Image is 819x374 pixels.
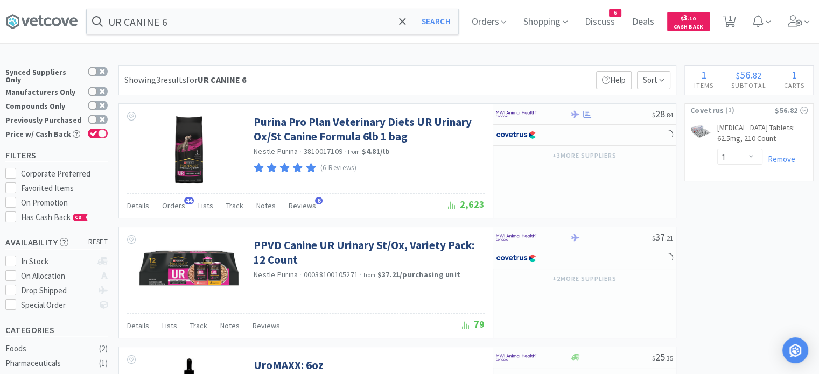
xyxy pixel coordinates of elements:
div: Open Intercom Messenger [782,337,808,363]
span: Lists [198,201,213,210]
div: Price w/ Cash Back [5,129,82,138]
span: 6 [610,9,621,17]
span: Lists [162,321,177,330]
span: 25 [652,351,673,363]
a: PPVD Canine UR Urinary St/Ox, Variety Pack: 12 Count [254,238,482,267]
button: Search [414,9,458,34]
a: Nestle Purina [254,270,298,279]
strong: UR CANINE 6 [198,74,246,85]
h5: Categories [5,324,108,336]
span: . 21 [665,234,673,242]
span: 44 [184,197,194,204]
span: from [363,271,375,279]
span: 00038100105271 [304,270,359,279]
a: 1 [718,18,740,28]
img: f6b2451649754179b5b4e0c70c3f7cb0_2.png [496,229,536,245]
h4: Items [685,80,722,90]
span: from [348,148,360,156]
span: $ [736,70,740,81]
span: $ [652,354,655,362]
button: +3more suppliers [547,148,622,163]
h4: Carts [775,80,813,90]
span: Details [127,321,149,330]
h5: Filters [5,149,108,161]
h5: Availability [5,236,108,249]
span: 3 [681,12,696,23]
p: (6 Reviews) [320,163,357,174]
img: 77fca1acd8b6420a9015268ca798ef17_1.png [496,250,536,266]
a: [MEDICAL_DATA] Tablets: 62.5mg, 210 Count [717,123,808,148]
span: 2,623 [448,198,485,210]
div: Manufacturers Only [5,87,82,96]
div: Drop Shipped [21,284,93,297]
img: f6b2451649754179b5b4e0c70c3f7cb0_2.png [496,106,536,122]
span: reset [88,237,108,248]
span: 3810017109 [304,146,343,156]
span: 28 [652,108,673,120]
div: Compounds Only [5,101,82,110]
span: · [344,146,346,156]
button: +2more suppliers [547,271,622,286]
span: Reviews [253,321,280,330]
span: . 10 [688,15,696,22]
a: Deals [628,17,659,27]
img: f6b2451649754179b5b4e0c70c3f7cb0_2.png [496,349,536,365]
strong: $4.81 / lb [362,146,390,156]
strong: $37.21 / purchasing unit [377,270,461,279]
div: ( 1 ) [99,357,108,370]
span: Notes [256,201,276,210]
span: Track [190,321,207,330]
a: Nestle Purina [254,146,298,156]
span: · [299,270,302,279]
p: Help [596,71,632,89]
a: UroMAXX: 6oz [254,358,324,372]
span: · [299,146,302,156]
img: 3902d26cee9a44df8299e1a234f1d7db_560854.png [135,238,243,301]
span: $ [652,111,655,119]
span: Has Cash Back [21,212,88,222]
a: Remove [762,154,795,164]
div: Showing 3 results [124,73,246,87]
div: ( 2 ) [99,342,108,355]
div: . [722,69,775,80]
span: Cash Back [674,24,703,31]
input: Search by item, sku, manufacturer, ingredient, size... [87,9,458,34]
div: On Promotion [21,196,108,209]
span: ( 1 ) [724,105,775,116]
span: . 35 [665,354,673,362]
div: Favorited Items [21,182,108,195]
span: 1 [792,68,797,81]
span: CB [73,214,84,221]
div: Foods [5,342,93,355]
img: 099c5528528a4af689ff2dd837d78df9_451223.png [690,125,712,138]
span: 82 [753,70,761,81]
a: $3.10Cash Back [667,7,710,36]
a: Discuss6 [580,17,619,27]
span: $ [652,234,655,242]
span: 37 [652,231,673,243]
div: Synced Suppliers Only [5,67,82,83]
span: for [186,74,246,85]
h4: Subtotal [722,80,775,90]
span: 79 [462,318,485,330]
div: Corporate Preferred [21,167,108,180]
span: . 84 [665,111,673,119]
span: · [360,270,362,279]
span: Notes [220,321,240,330]
span: 56 [740,68,751,81]
div: In Stock [21,255,93,268]
span: Covetrus [690,104,724,116]
span: $ [681,15,683,22]
span: Details [127,201,149,210]
img: 9682783408a44475bdb376400d8a299a_483031.png [154,115,224,185]
div: Pharmaceuticals [5,357,93,370]
div: Special Order [21,299,93,312]
span: Track [226,201,243,210]
span: 6 [315,197,323,204]
span: Sort [637,71,670,89]
a: Purina Pro Plan Veterinary Diets UR Urinary Ox/St Canine Formula 6lb 1 bag [254,115,482,144]
span: 1 [701,68,706,81]
img: 77fca1acd8b6420a9015268ca798ef17_1.png [496,127,536,143]
div: On Allocation [21,270,93,283]
div: Previously Purchased [5,115,82,124]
